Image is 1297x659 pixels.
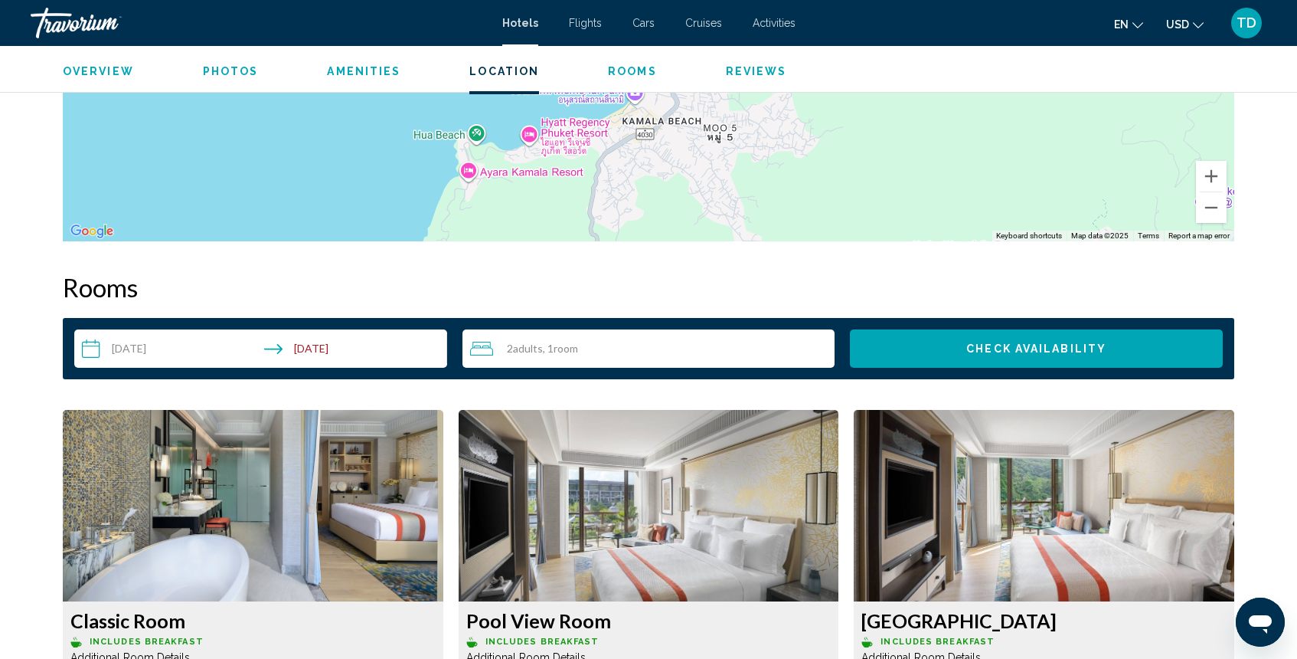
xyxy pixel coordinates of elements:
[203,65,259,77] span: Photos
[74,329,1223,368] div: Search widget
[861,609,1227,632] h3: [GEOGRAPHIC_DATA]
[966,343,1106,356] span: Check Availability
[854,410,1234,602] img: 1359ec96-817a-4bcb-8832-37c2876d1330.jpeg
[1196,161,1227,192] button: Zoom in
[880,637,995,647] span: Includes Breakfast
[1237,15,1256,31] span: TD
[67,221,117,241] img: Google
[327,65,400,77] span: Amenities
[469,65,539,77] span: Location
[685,17,722,29] a: Cruises
[485,637,599,647] span: Includes Breakfast
[63,65,134,77] span: Overview
[469,64,539,78] button: Location
[726,64,787,78] button: Reviews
[67,221,117,241] a: Open this area in Google Maps (opens a new window)
[753,17,796,29] a: Activities
[543,343,578,355] span: , 1
[632,17,655,29] a: Cars
[502,17,538,29] a: Hotels
[996,231,1062,241] button: Keyboard shortcuts
[1166,18,1189,31] span: USD
[608,64,657,78] button: Rooms
[608,65,657,77] span: Rooms
[1168,231,1230,240] a: Report a map error
[462,329,835,368] button: Travelers: 2 adults, 0 children
[1114,13,1143,35] button: Change language
[31,8,487,38] a: Travorium
[1236,598,1285,647] iframe: Button to launch messaging window
[513,342,543,355] span: Adults
[63,64,134,78] button: Overview
[1071,231,1129,240] span: Map data ©2025
[74,329,447,368] button: Check-in date: Nov 20, 2025 Check-out date: Nov 27, 2025
[554,342,578,355] span: Room
[1196,192,1227,223] button: Zoom out
[459,410,839,602] img: 697888f7-0bbe-4961-b05c-5c7d1fcf617e.jpeg
[203,64,259,78] button: Photos
[90,637,204,647] span: Includes Breakfast
[569,17,602,29] a: Flights
[70,609,436,632] h3: Classic Room
[726,65,787,77] span: Reviews
[327,64,400,78] button: Amenities
[507,343,543,355] span: 2
[1138,231,1159,240] a: Terms (opens in new tab)
[1166,13,1204,35] button: Change currency
[1227,7,1266,39] button: User Menu
[1114,18,1129,31] span: en
[63,410,443,602] img: 172fa667-905d-4395-bef8-d1bad8dc9fbf.jpeg
[63,272,1234,303] h2: Rooms
[466,609,831,632] h3: Pool View Room
[850,329,1223,368] button: Check Availability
